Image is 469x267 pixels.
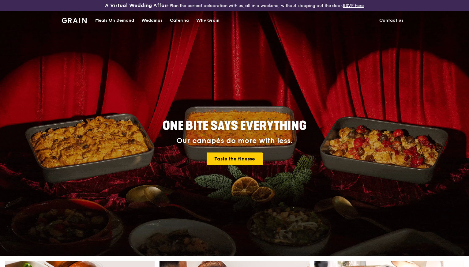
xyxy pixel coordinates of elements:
[124,137,345,145] div: Our canapés do more with less.
[170,11,189,30] div: Catering
[207,152,263,165] a: Taste the finesse
[343,3,364,8] a: RSVP here
[62,11,87,29] a: GrainGrain
[78,2,391,9] div: Plan the perfect celebration with us, all in a weekend, without stepping out the door.
[105,2,168,9] h3: A Virtual Wedding Affair
[166,11,193,30] a: Catering
[193,11,223,30] a: Why Grain
[163,118,306,133] span: ONE BITE SAYS EVERYTHING
[196,11,219,30] div: Why Grain
[62,18,87,23] img: Grain
[95,11,134,30] div: Meals On Demand
[141,11,163,30] div: Weddings
[376,11,407,30] a: Contact us
[138,11,166,30] a: Weddings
